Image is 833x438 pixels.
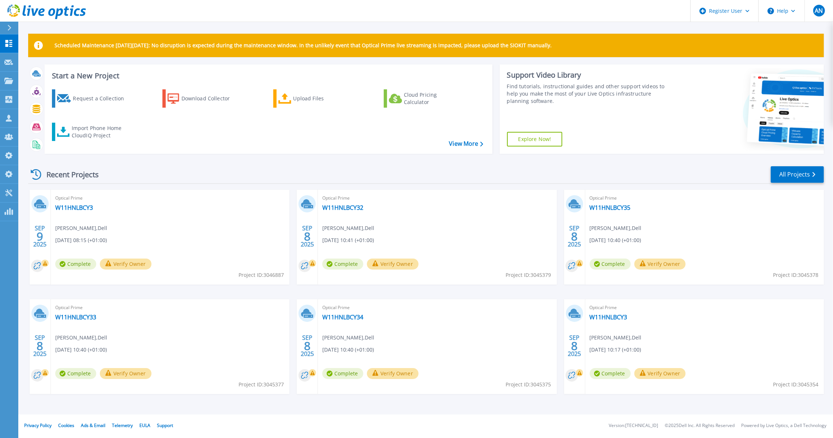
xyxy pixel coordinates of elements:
div: Recent Projects [28,166,109,183]
span: Project ID: 3045375 [506,381,551,389]
div: Import Phone Home CloudIQ Project [72,125,129,139]
a: Cloud Pricing Calculator [384,89,465,108]
span: Complete [322,259,363,270]
span: [DATE] 08:15 (+01:00) [55,236,107,244]
li: Version: [TECHNICAL_ID] [609,423,658,428]
a: W11HNLBCY33 [55,313,96,321]
span: Complete [590,259,631,270]
button: Verify Owner [634,259,686,270]
a: Upload Files [273,89,355,108]
span: Complete [590,368,631,379]
div: SEP 2025 [300,223,314,250]
a: EULA [139,422,150,428]
button: Verify Owner [367,368,419,379]
a: Support [157,422,173,428]
button: Verify Owner [367,259,419,270]
span: Optical Prime [55,304,285,312]
a: Telemetry [112,422,133,428]
div: Request a Collection [73,91,131,106]
li: Powered by Live Optics, a Dell Technology [741,423,826,428]
span: 8 [571,233,578,240]
a: All Projects [771,166,824,183]
a: Request a Collection [52,89,134,108]
button: Verify Owner [100,259,151,270]
span: Project ID: 3045378 [773,271,818,279]
a: W11HNLBCY32 [322,204,363,211]
span: [DATE] 10:40 (+01:00) [55,346,107,354]
span: 9 [37,233,43,240]
span: 8 [37,343,43,349]
span: [DATE] 10:41 (+01:00) [322,236,374,244]
span: [PERSON_NAME] , Dell [590,224,642,232]
span: [PERSON_NAME] , Dell [55,334,107,342]
a: W11HNLBCY35 [590,204,631,211]
a: Privacy Policy [24,422,52,428]
span: 8 [304,343,311,349]
span: [DATE] 10:17 (+01:00) [590,346,641,354]
span: 8 [571,343,578,349]
p: Scheduled Maintenance [DATE][DATE]: No disruption is expected during the maintenance window. In t... [55,42,552,48]
span: Complete [55,368,96,379]
span: 8 [304,233,311,240]
span: Optical Prime [590,194,819,202]
span: Project ID: 3046887 [239,271,284,279]
h3: Start a New Project [52,72,483,80]
div: Upload Files [293,91,352,106]
span: AN [815,8,823,14]
a: W11HNLBCY34 [322,313,363,321]
span: Optical Prime [55,194,285,202]
div: Cloud Pricing Calculator [404,91,462,106]
a: Ads & Email [81,422,105,428]
span: [PERSON_NAME] , Dell [322,224,374,232]
div: SEP 2025 [300,333,314,359]
a: W11HNLBCY3 [590,313,627,321]
span: Project ID: 3045377 [239,381,284,389]
div: Download Collector [181,91,240,106]
span: Optical Prime [322,194,552,202]
li: © 2025 Dell Inc. All Rights Reserved [665,423,735,428]
span: [DATE] 10:40 (+01:00) [590,236,641,244]
a: W11HNLBCY3 [55,204,93,211]
button: Verify Owner [634,368,686,379]
a: View More [449,140,483,147]
div: Support Video Library [507,70,674,80]
div: Find tutorials, instructional guides and other support videos to help you make the most of your L... [507,83,674,105]
button: Verify Owner [100,368,151,379]
div: SEP 2025 [567,333,581,359]
span: [DATE] 10:40 (+01:00) [322,346,374,354]
span: Optical Prime [590,304,819,312]
span: Complete [322,368,363,379]
div: SEP 2025 [567,223,581,250]
span: Optical Prime [322,304,552,312]
div: SEP 2025 [33,223,47,250]
a: Cookies [58,422,74,428]
span: [PERSON_NAME] , Dell [55,224,107,232]
span: Complete [55,259,96,270]
a: Explore Now! [507,132,563,146]
div: SEP 2025 [33,333,47,359]
span: Project ID: 3045354 [773,381,818,389]
span: [PERSON_NAME] , Dell [322,334,374,342]
a: Download Collector [162,89,244,108]
span: Project ID: 3045379 [506,271,551,279]
span: [PERSON_NAME] , Dell [590,334,642,342]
